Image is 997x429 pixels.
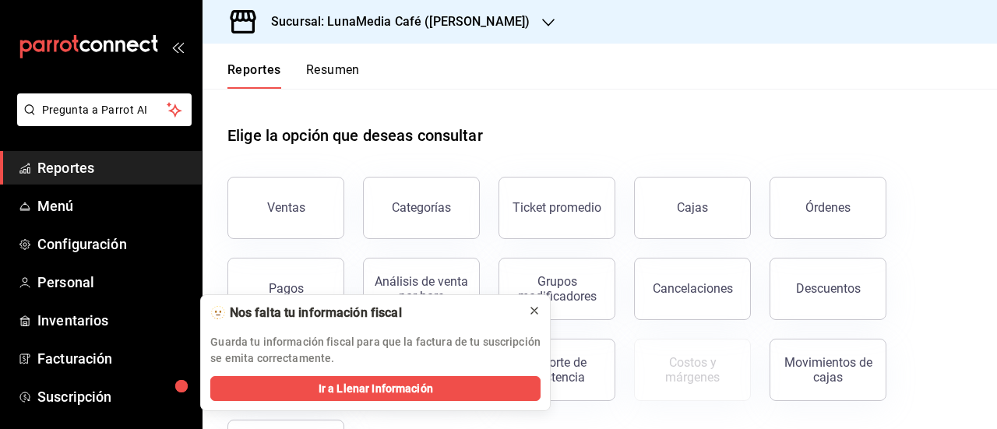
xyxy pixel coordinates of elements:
span: Suscripción [37,386,189,407]
button: Resumen [306,62,360,89]
div: Reporte de asistencia [509,355,605,385]
div: Ticket promedio [513,200,601,215]
h1: Elige la opción que deseas consultar [227,124,483,147]
a: Pregunta a Parrot AI [11,113,192,129]
button: Ticket promedio [498,177,615,239]
button: Pagos [227,258,344,320]
button: Descuentos [770,258,886,320]
div: 🫥 Nos falta tu información fiscal [210,304,516,322]
span: Inventarios [37,310,189,331]
button: Movimientos de cajas [770,339,886,401]
button: Ir a Llenar Información [210,376,541,401]
div: Movimientos de cajas [780,355,876,385]
p: Guarda tu información fiscal para que la factura de tu suscripción se emita correctamente. [210,334,541,367]
div: Ventas [267,200,305,215]
button: Ventas [227,177,344,239]
div: Cancelaciones [653,281,733,296]
a: Cajas [634,177,751,239]
button: open_drawer_menu [171,40,184,53]
span: Configuración [37,234,189,255]
div: Análisis de venta por hora [373,274,470,304]
span: Facturación [37,348,189,369]
button: Análisis de venta por hora [363,258,480,320]
span: Reportes [37,157,189,178]
span: Personal [37,272,189,293]
button: Contrata inventarios para ver este reporte [634,339,751,401]
div: Cajas [677,199,709,217]
span: Ir a Llenar Información [319,381,433,397]
button: Cancelaciones [634,258,751,320]
div: Pagos [269,281,304,296]
button: Reporte de asistencia [498,339,615,401]
button: Grupos modificadores [498,258,615,320]
h3: Sucursal: LunaMedia Café ([PERSON_NAME]) [259,12,530,31]
button: Órdenes [770,177,886,239]
span: Pregunta a Parrot AI [42,102,167,118]
div: Categorías [392,200,451,215]
button: Reportes [227,62,281,89]
span: Menú [37,195,189,216]
div: Descuentos [796,281,861,296]
div: Órdenes [805,200,851,215]
div: Costos y márgenes [644,355,741,385]
div: navigation tabs [227,62,360,89]
button: Pregunta a Parrot AI [17,93,192,126]
div: Grupos modificadores [509,274,605,304]
button: Categorías [363,177,480,239]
